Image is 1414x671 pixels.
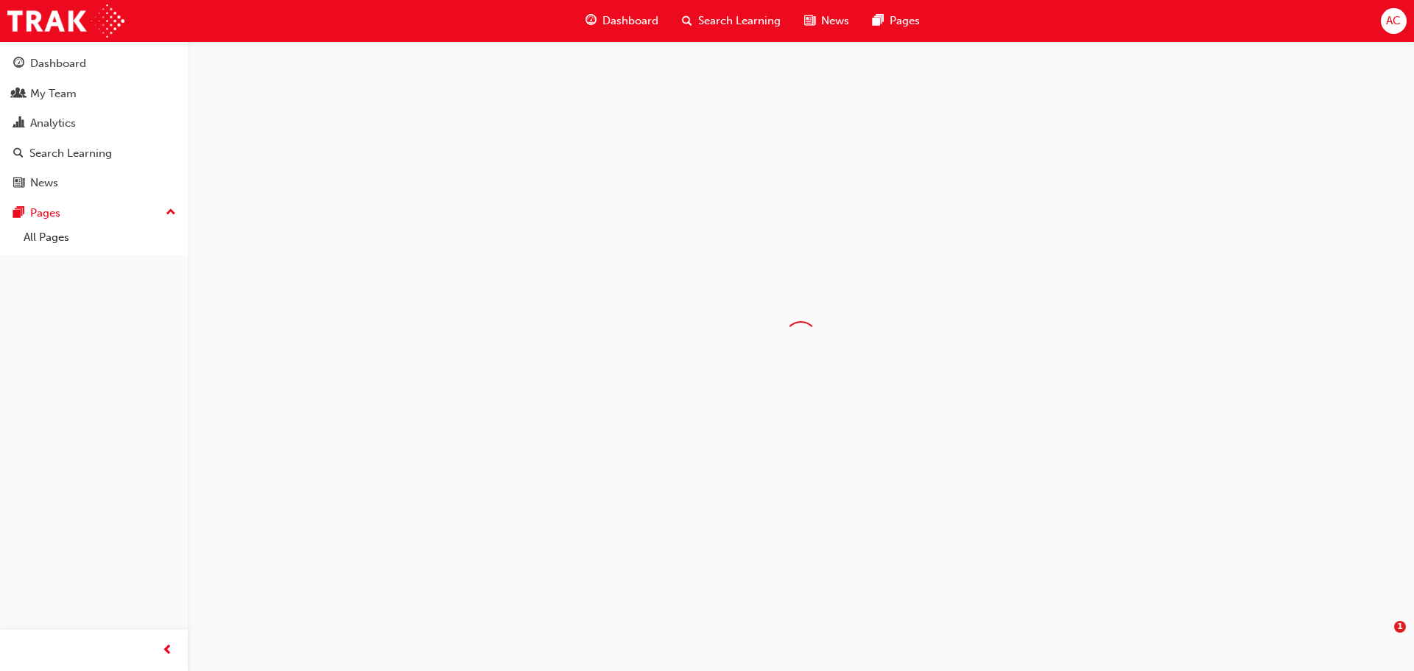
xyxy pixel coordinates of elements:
a: guage-iconDashboard [574,6,670,36]
span: pages-icon [13,207,24,220]
a: Search Learning [6,140,182,167]
iframe: Intercom live chat [1364,621,1399,656]
button: Pages [6,200,182,227]
div: Search Learning [29,145,112,162]
div: My Team [30,85,77,102]
span: news-icon [804,12,815,30]
img: Trak [7,4,124,38]
span: people-icon [13,88,24,101]
a: search-iconSearch Learning [670,6,792,36]
a: All Pages [18,226,182,249]
a: Dashboard [6,50,182,77]
span: 1 [1394,621,1406,633]
a: Analytics [6,110,182,137]
a: pages-iconPages [861,6,932,36]
span: Pages [890,13,920,29]
span: prev-icon [162,642,173,660]
div: Dashboard [30,55,86,72]
span: AC [1386,13,1401,29]
a: My Team [6,80,182,108]
button: AC [1381,8,1407,34]
span: Search Learning [698,13,781,29]
a: News [6,169,182,197]
div: Pages [30,205,60,222]
span: guage-icon [585,12,597,30]
a: news-iconNews [792,6,861,36]
div: News [30,175,58,192]
span: up-icon [166,203,176,222]
span: News [821,13,849,29]
div: Analytics [30,115,76,132]
button: DashboardMy TeamAnalyticsSearch LearningNews [6,47,182,200]
span: chart-icon [13,117,24,130]
span: search-icon [682,12,692,30]
span: search-icon [13,147,24,161]
span: Dashboard [602,13,658,29]
span: pages-icon [873,12,884,30]
span: news-icon [13,177,24,190]
span: guage-icon [13,57,24,71]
